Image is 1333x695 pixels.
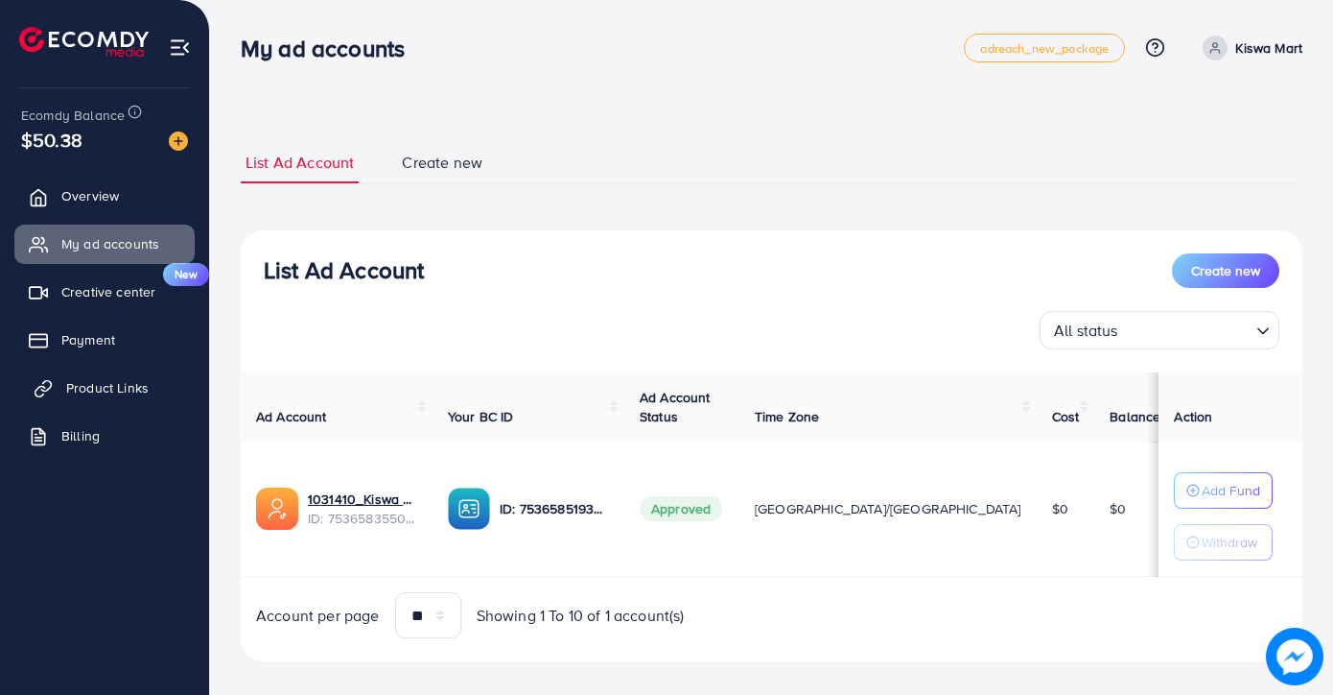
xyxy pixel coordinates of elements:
span: Ad Account [256,407,327,426]
img: logo [19,27,149,57]
button: Withdraw [1174,524,1273,561]
a: My ad accounts [14,225,195,263]
span: $0 [1110,499,1126,518]
span: adreach_new_package [980,42,1109,55]
a: Payment [14,321,195,359]
span: Billing [61,426,100,445]
span: Overview [61,186,119,205]
span: List Ad Account [246,152,354,174]
span: My ad accounts [61,234,159,253]
a: adreach_new_package [964,34,1125,62]
span: Account per page [256,605,380,627]
a: Creative centerNew [14,273,195,311]
img: image [1266,628,1323,685]
button: Create new [1172,253,1279,288]
span: $50.38 [21,126,82,154]
span: $0 [1052,499,1068,518]
span: Time Zone [755,407,819,426]
span: Action [1174,407,1212,426]
span: Create new [402,152,482,174]
span: Create new [1191,261,1260,280]
span: Balance [1110,407,1160,426]
span: [GEOGRAPHIC_DATA]/[GEOGRAPHIC_DATA] [755,499,1021,518]
span: All status [1050,317,1122,345]
img: ic-ba-acc.ded83a64.svg [448,488,490,530]
p: Add Fund [1202,479,1260,502]
span: Showing 1 To 10 of 1 account(s) [477,605,685,627]
span: Cost [1052,407,1080,426]
p: Withdraw [1202,531,1257,554]
h3: My ad accounts [241,35,420,62]
h3: List Ad Account [264,256,424,284]
img: image [169,132,188,151]
a: Billing [14,417,195,455]
button: Add Fund [1174,472,1273,509]
div: Search for option [1040,311,1279,349]
a: Kiswa Mart [1195,36,1302,60]
span: ID: 7536583550030675986 [308,509,417,528]
div: <span class='underline'>1031410_Kiswa Add Acc_1754748063745</span></br>7536583550030675986 [308,490,417,529]
span: Ecomdy Balance [21,106,125,125]
a: 1031410_Kiswa Add Acc_1754748063745 [308,490,417,509]
span: Creative center [61,282,155,301]
span: Your BC ID [448,407,514,426]
span: Ad Account Status [640,388,711,426]
span: Product Links [66,378,149,397]
span: Approved [640,496,722,521]
a: Product Links [14,369,195,407]
span: New [163,263,209,286]
p: Kiswa Mart [1235,36,1302,60]
span: Payment [61,330,115,349]
p: ID: 7536585193306914833 [500,497,609,520]
a: Overview [14,177,195,215]
input: Search for option [1124,313,1249,345]
img: menu [169,36,191,59]
img: ic-ads-acc.e4c84228.svg [256,488,298,530]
